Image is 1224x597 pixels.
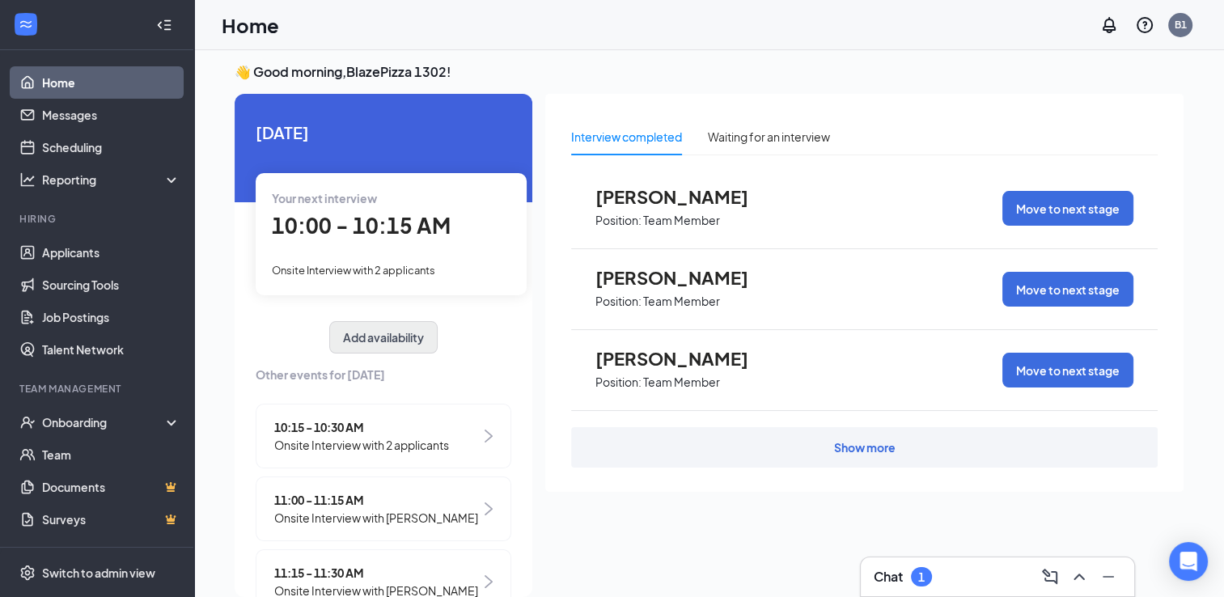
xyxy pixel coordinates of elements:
[42,171,181,188] div: Reporting
[272,212,451,239] span: 10:00 - 10:15 AM
[42,565,155,581] div: Switch to admin view
[274,509,478,527] span: Onsite Interview with [PERSON_NAME]
[1095,564,1121,590] button: Minimize
[19,171,36,188] svg: Analysis
[19,382,177,396] div: Team Management
[918,570,925,584] div: 1
[643,294,720,309] p: Team Member
[274,418,449,436] span: 10:15 - 10:30 AM
[1002,191,1133,226] button: Move to next stage
[235,63,1184,81] h3: 👋 Good morning, BlazePizza 1302 !
[595,375,642,390] p: Position:
[595,267,773,288] span: [PERSON_NAME]
[42,503,180,536] a: SurveysCrown
[42,66,180,99] a: Home
[708,128,830,146] div: Waiting for an interview
[18,16,34,32] svg: WorkstreamLogo
[1069,567,1089,586] svg: ChevronUp
[1037,564,1063,590] button: ComposeMessage
[19,414,36,430] svg: UserCheck
[256,120,511,145] span: [DATE]
[874,568,903,586] h3: Chat
[1175,18,1187,32] div: B1
[595,186,773,207] span: [PERSON_NAME]
[274,491,478,509] span: 11:00 - 11:15 AM
[42,438,180,471] a: Team
[42,301,180,333] a: Job Postings
[42,131,180,163] a: Scheduling
[274,564,478,582] span: 11:15 - 11:30 AM
[274,436,449,454] span: Onsite Interview with 2 applicants
[42,471,180,503] a: DocumentsCrown
[42,414,167,430] div: Onboarding
[1066,564,1092,590] button: ChevronUp
[42,236,180,269] a: Applicants
[329,321,438,354] button: Add availability
[1099,15,1119,35] svg: Notifications
[643,213,720,228] p: Team Member
[272,191,377,205] span: Your next interview
[1002,272,1133,307] button: Move to next stage
[1135,15,1154,35] svg: QuestionInfo
[256,366,511,383] span: Other events for [DATE]
[272,264,435,277] span: Onsite Interview with 2 applicants
[19,212,177,226] div: Hiring
[19,565,36,581] svg: Settings
[643,375,720,390] p: Team Member
[571,128,682,146] div: Interview completed
[1099,567,1118,586] svg: Minimize
[834,439,896,455] div: Show more
[595,294,642,309] p: Position:
[1040,567,1060,586] svg: ComposeMessage
[595,348,773,369] span: [PERSON_NAME]
[42,99,180,131] a: Messages
[156,17,172,33] svg: Collapse
[42,333,180,366] a: Talent Network
[1002,353,1133,387] button: Move to next stage
[1169,542,1208,581] div: Open Intercom Messenger
[222,11,279,39] h1: Home
[42,269,180,301] a: Sourcing Tools
[595,213,642,228] p: Position:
